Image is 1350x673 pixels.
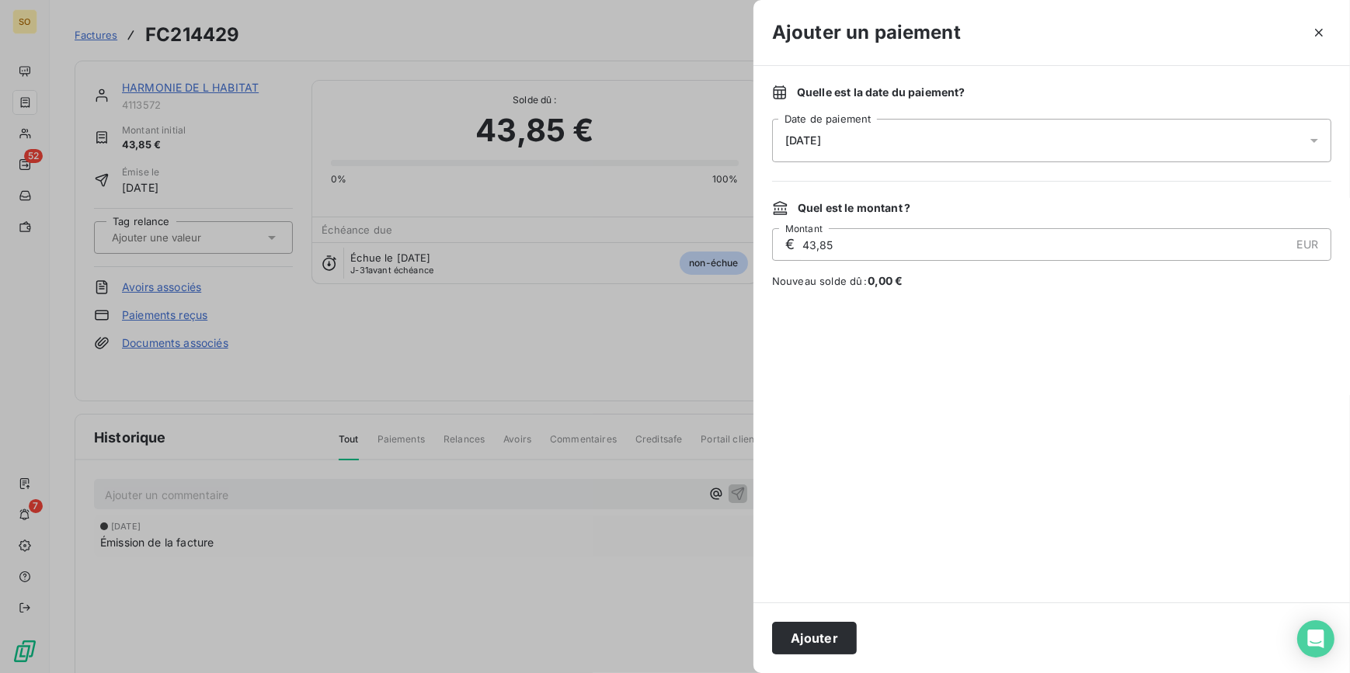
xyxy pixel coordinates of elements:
[772,273,1331,289] span: Nouveau solde dû :
[785,134,821,147] span: [DATE]
[868,274,903,287] span: 0,00 €
[798,200,910,216] span: Quel est le montant ?
[772,622,857,654] button: Ajouter
[1297,620,1334,657] div: Open Intercom Messenger
[797,85,966,100] span: Quelle est la date du paiement ?
[772,19,961,47] h3: Ajouter un paiement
